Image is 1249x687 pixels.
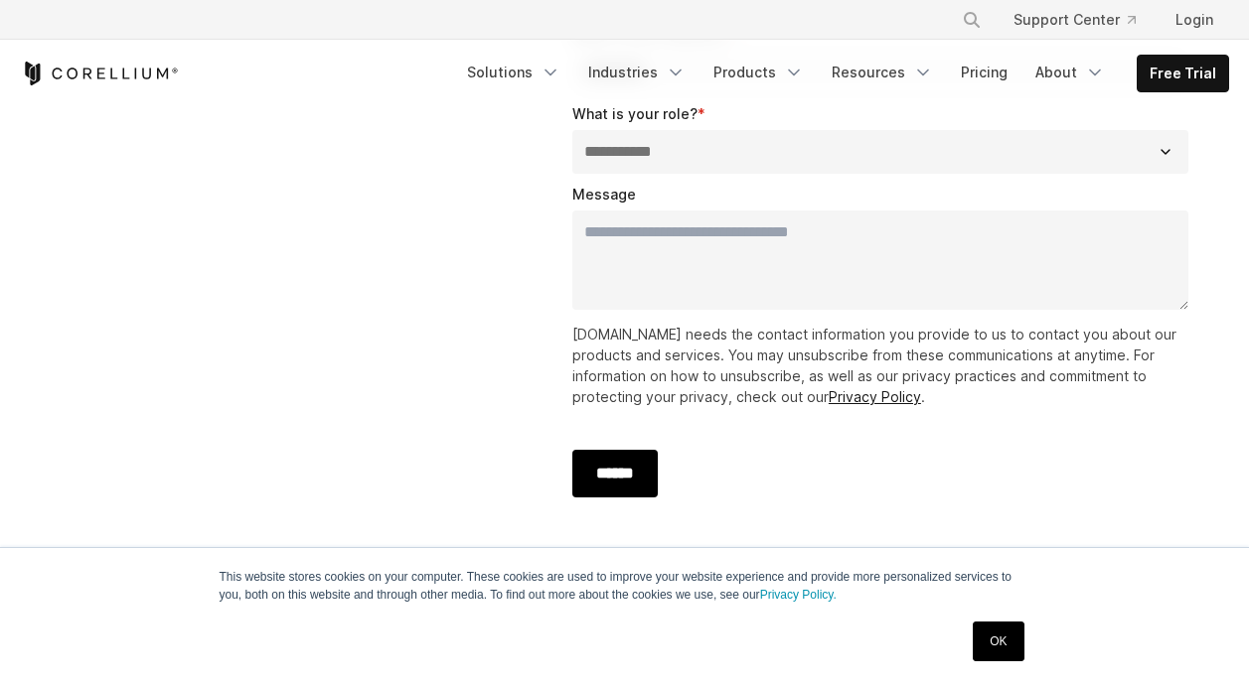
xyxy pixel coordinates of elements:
[220,568,1030,604] p: This website stores cookies on your computer. These cookies are used to improve your website expe...
[455,55,572,90] a: Solutions
[576,55,698,90] a: Industries
[949,55,1019,90] a: Pricing
[820,55,945,90] a: Resources
[702,55,816,90] a: Products
[1138,56,1228,91] a: Free Trial
[973,621,1023,661] a: OK
[998,2,1152,38] a: Support Center
[829,388,921,405] a: Privacy Policy
[21,62,179,85] a: Corellium Home
[1023,55,1117,90] a: About
[954,2,990,38] button: Search
[938,2,1229,38] div: Navigation Menu
[1160,2,1229,38] a: Login
[572,186,636,203] span: Message
[572,105,698,122] span: What is your role?
[455,55,1229,92] div: Navigation Menu
[760,588,837,602] a: Privacy Policy.
[572,324,1197,407] p: [DOMAIN_NAME] needs the contact information you provide to us to contact you about our products a...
